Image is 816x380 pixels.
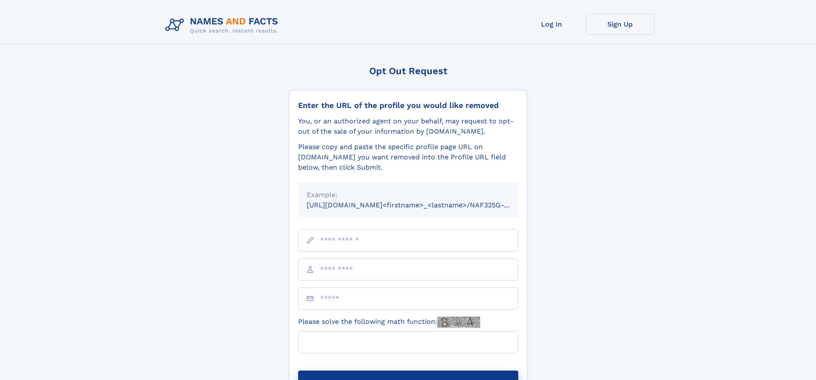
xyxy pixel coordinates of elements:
[298,101,518,110] div: Enter the URL of the profile you would like removed
[162,14,285,37] img: Logo Names and Facts
[307,190,510,200] div: Example:
[298,142,518,173] div: Please copy and paste the specific profile page URL on [DOMAIN_NAME] you want removed into the Pr...
[298,317,480,328] label: Please solve the following math function:
[298,116,518,137] div: You, or an authorized agent on your behalf, may request to opt-out of the sale of your informatio...
[517,14,586,35] a: Log In
[307,201,535,209] small: [URL][DOMAIN_NAME]<firstname>_<lastname>/NAF325G-xxxxxxxx
[586,14,655,35] a: Sign Up
[289,66,527,76] div: Opt Out Request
